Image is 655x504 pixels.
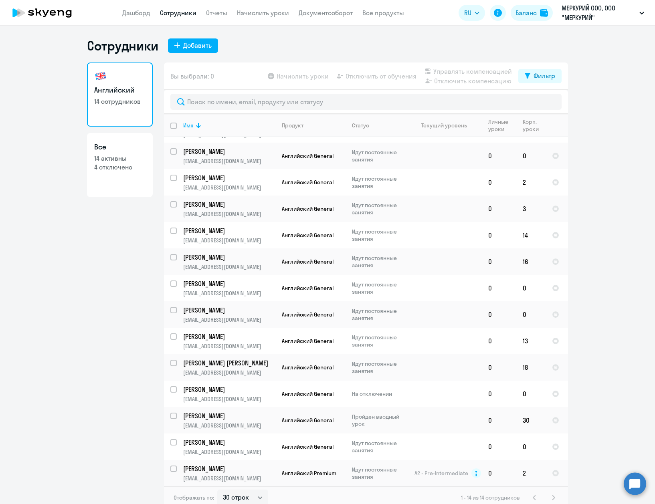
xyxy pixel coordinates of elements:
a: Дашборд [122,9,150,17]
p: [PERSON_NAME] [183,332,274,341]
td: 14 [516,222,546,248]
p: [EMAIL_ADDRESS][DOMAIN_NAME] [183,263,275,270]
td: 0 [482,248,516,275]
a: Балансbalance [511,5,553,21]
p: [EMAIL_ADDRESS][DOMAIN_NAME] [183,316,275,323]
span: Английский General [282,258,334,265]
p: Идут постоянные занятия [352,175,407,190]
a: Все14 активны4 отключено [87,133,153,197]
p: МЕРКУРИЙ ООО, ООО "МЕРКУРИЙ" [562,3,636,22]
div: Продукт [282,122,303,129]
td: 0 [516,433,546,460]
span: Английский General [282,232,334,239]
p: Идут постоянные занятия [352,149,407,163]
td: 0 [482,143,516,169]
td: 0 [482,381,516,407]
a: [PERSON_NAME] [183,464,275,473]
div: Имя [183,122,275,129]
a: Документооборот [299,9,353,17]
a: [PERSON_NAME] [PERSON_NAME] [183,359,275,367]
p: На отключении [352,390,407,397]
td: 2 [516,169,546,196]
a: [PERSON_NAME] [183,385,275,394]
span: Английский General [282,364,334,371]
td: 0 [482,354,516,381]
a: Начислить уроки [237,9,289,17]
span: Отображать по: [174,494,214,501]
p: Пройден вводный урок [352,413,407,427]
span: 1 - 14 из 14 сотрудников [461,494,520,501]
p: 4 отключено [94,163,146,171]
p: [EMAIL_ADDRESS][DOMAIN_NAME] [183,422,275,429]
td: 0 [516,143,546,169]
span: A2 - Pre-Intermediate [414,470,468,477]
a: Отчеты [206,9,227,17]
td: 0 [482,460,516,486]
p: Идут постоянные занятия [352,202,407,216]
p: [PERSON_NAME] [183,279,274,288]
p: [EMAIL_ADDRESS][DOMAIN_NAME] [183,395,275,403]
td: 30 [516,407,546,433]
p: [EMAIL_ADDRESS][DOMAIN_NAME] [183,343,275,350]
td: 0 [482,328,516,354]
button: Добавить [168,38,218,53]
div: Текущий уровень [421,122,467,129]
span: Английский General [282,284,334,292]
a: Все продукты [362,9,404,17]
p: [PERSON_NAME] [183,464,274,473]
span: Английский General [282,443,334,450]
h3: Все [94,142,146,152]
img: balance [540,9,548,17]
div: Личные уроки [488,118,516,133]
p: [PERSON_NAME] [183,385,274,394]
p: [PERSON_NAME] [183,147,274,156]
p: [EMAIL_ADDRESS][DOMAIN_NAME] [183,448,275,456]
a: [PERSON_NAME] [183,200,275,209]
a: [PERSON_NAME] [183,332,275,341]
td: 13 [516,328,546,354]
p: Идут постоянные занятия [352,360,407,375]
p: 14 активны [94,154,146,163]
div: Имя [183,122,194,129]
p: Идут постоянные занятия [352,307,407,322]
span: Английский Premium [282,470,336,477]
p: [PERSON_NAME] [183,411,274,420]
span: Английский General [282,179,334,186]
div: Статус [352,122,407,129]
div: Корп. уроки [523,118,540,133]
p: Идут постоянные занятия [352,228,407,242]
a: [PERSON_NAME] [183,306,275,314]
a: [PERSON_NAME] [183,438,275,447]
p: Идут постоянные занятия [352,439,407,454]
td: 18 [516,354,546,381]
a: [PERSON_NAME] [183,253,275,262]
td: 0 [516,301,546,328]
div: Текущий уровень [414,122,481,129]
p: [EMAIL_ADDRESS][DOMAIN_NAME] [183,290,275,297]
td: 3 [516,196,546,222]
p: Идут постоянные занятия [352,466,407,480]
p: [EMAIL_ADDRESS][DOMAIN_NAME] [183,475,275,482]
td: 0 [482,275,516,301]
a: [PERSON_NAME] [183,411,275,420]
p: [EMAIL_ADDRESS][DOMAIN_NAME] [183,369,275,376]
p: [EMAIL_ADDRESS][DOMAIN_NAME] [183,237,275,244]
p: Идут постоянные занятия [352,334,407,348]
td: 0 [482,301,516,328]
td: 0 [482,407,516,433]
a: [PERSON_NAME] [183,226,275,235]
span: RU [464,8,471,18]
a: Сотрудники [160,9,196,17]
p: [PERSON_NAME] [183,226,274,235]
p: [EMAIL_ADDRESS][DOMAIN_NAME] [183,157,275,165]
div: Корп. уроки [523,118,545,133]
span: Английский General [282,205,334,212]
td: 0 [482,196,516,222]
td: 0 [482,222,516,248]
p: [EMAIL_ADDRESS][DOMAIN_NAME] [183,184,275,191]
span: Вы выбрали: 0 [170,71,214,81]
div: Добавить [183,40,212,50]
button: RU [459,5,485,21]
div: Статус [352,122,369,129]
p: Идут постоянные занятия [352,254,407,269]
